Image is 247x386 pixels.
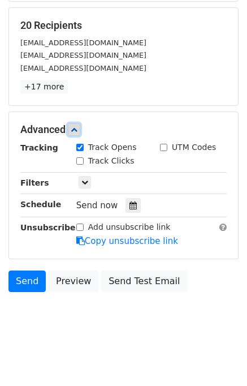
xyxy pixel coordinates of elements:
[101,271,187,292] a: Send Test Email
[88,155,135,167] label: Track Clicks
[20,80,68,94] a: +17 more
[20,38,146,47] small: [EMAIL_ADDRESS][DOMAIN_NAME]
[172,141,216,153] label: UTM Codes
[20,51,146,59] small: [EMAIL_ADDRESS][DOMAIN_NAME]
[88,221,171,233] label: Add unsubscribe link
[88,141,137,153] label: Track Opens
[190,332,247,386] iframe: Chat Widget
[20,64,146,72] small: [EMAIL_ADDRESS][DOMAIN_NAME]
[49,271,98,292] a: Preview
[76,200,118,211] span: Send now
[20,19,227,32] h5: 20 Recipients
[8,271,46,292] a: Send
[20,223,76,232] strong: Unsubscribe
[20,178,49,187] strong: Filters
[20,200,61,209] strong: Schedule
[20,123,227,136] h5: Advanced
[20,143,58,152] strong: Tracking
[76,236,178,246] a: Copy unsubscribe link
